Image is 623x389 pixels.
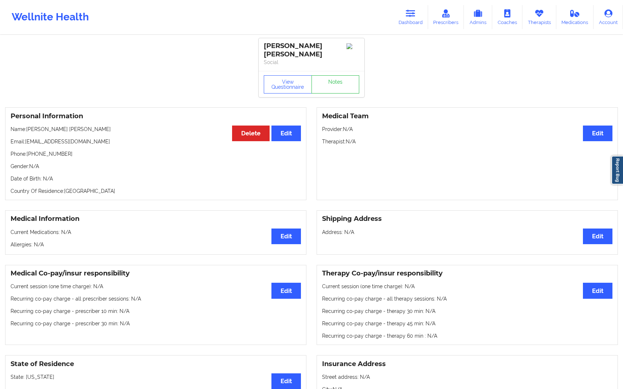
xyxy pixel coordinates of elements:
p: Recurring co-pay charge - prescriber 10 min : N/A [11,307,301,315]
button: Edit [271,283,301,298]
a: Dashboard [393,5,428,29]
button: Edit [271,373,301,389]
p: Phone: [PHONE_NUMBER] [11,150,301,158]
h3: Insurance Address [322,360,612,368]
button: Edit [271,126,301,141]
a: Prescribers [428,5,464,29]
button: Edit [271,229,301,244]
p: Current Medications: N/A [11,229,301,236]
button: Delete [232,126,270,141]
a: Medications [556,5,594,29]
p: Current session (one time charge): N/A [11,283,301,290]
img: Image%2Fplaceholer-image.png [346,43,359,49]
p: Country Of Residence: [GEOGRAPHIC_DATA] [11,187,301,195]
p: Date of Birth: N/A [11,175,301,182]
p: Recurring co-pay charge - therapy 60 min : N/A [322,332,612,340]
a: Account [593,5,623,29]
p: Email: [EMAIL_ADDRESS][DOMAIN_NAME] [11,138,301,145]
button: Edit [583,229,612,244]
button: Edit [583,283,612,298]
h3: Personal Information [11,112,301,120]
h3: Medical Co-pay/insur responsibility [11,269,301,278]
p: Therapist: N/A [322,138,612,145]
a: Report Bug [611,156,623,184]
h3: Shipping Address [322,215,612,223]
p: State: [US_STATE] [11,373,301,381]
p: Recurring co-pay charge - all therapy sessions : N/A [322,295,612,302]
h3: Medical Team [322,112,612,120]
p: Recurring co-pay charge - therapy 45 min : N/A [322,320,612,327]
a: Notes [311,75,360,94]
p: Recurring co-pay charge - prescriber 30 min : N/A [11,320,301,327]
p: Recurring co-pay charge - therapy 30 min : N/A [322,307,612,315]
p: Allergies: N/A [11,241,301,248]
p: Recurring co-pay charge - all prescriber sessions : N/A [11,295,301,302]
a: Therapists [522,5,556,29]
p: Street address: N/A [322,373,612,381]
p: Provider: N/A [322,126,612,133]
button: View Questionnaire [264,75,312,94]
h3: Therapy Co-pay/insur responsibility [322,269,612,278]
a: Coaches [492,5,522,29]
p: Current session (one time charge): N/A [322,283,612,290]
p: Address: N/A [322,229,612,236]
p: Name: [PERSON_NAME] [PERSON_NAME] [11,126,301,133]
a: Admins [464,5,492,29]
div: [PERSON_NAME] [PERSON_NAME] [264,42,359,59]
p: Gender: N/A [11,163,301,170]
button: Edit [583,126,612,141]
h3: State of Residence [11,360,301,368]
p: Social [264,59,359,66]
h3: Medical Information [11,215,301,223]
